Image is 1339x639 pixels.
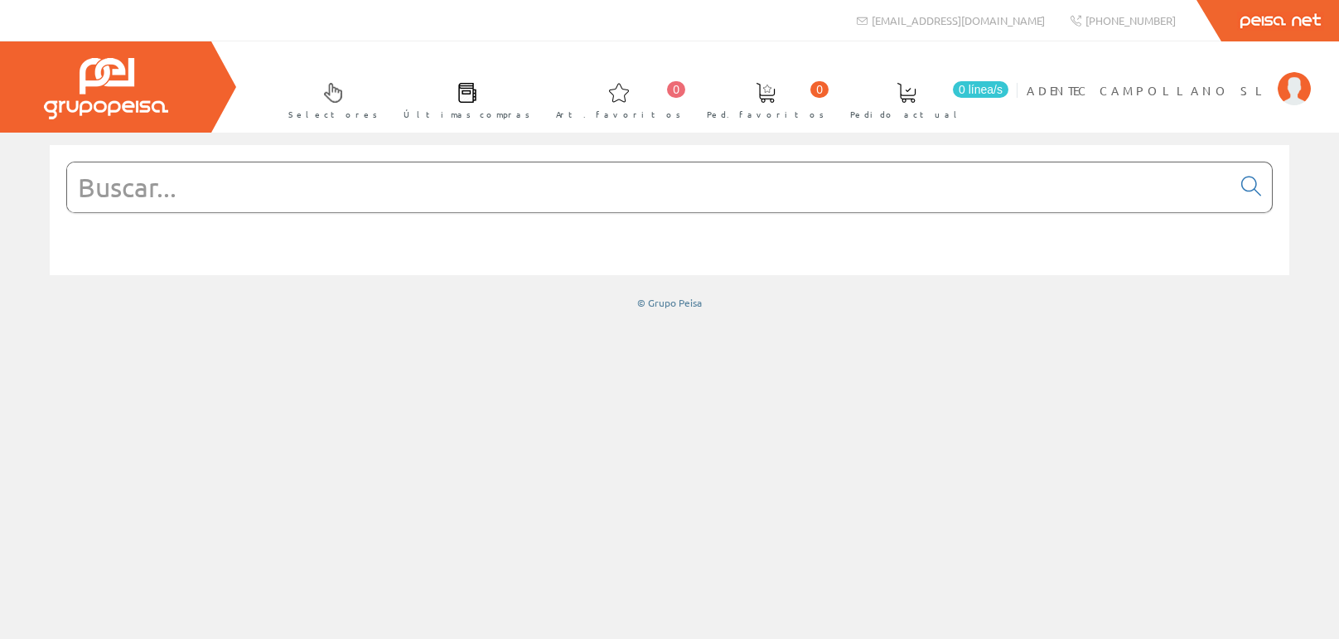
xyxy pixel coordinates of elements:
[67,162,1231,212] input: Buscar...
[953,81,1008,98] span: 0 línea/s
[272,69,386,129] a: Selectores
[810,81,829,98] span: 0
[50,296,1289,310] div: © Grupo Peisa
[872,13,1045,27] span: [EMAIL_ADDRESS][DOMAIN_NAME]
[1027,69,1311,85] a: ADENTEC CAMPOLLANO SL
[387,69,539,129] a: Últimas compras
[850,106,963,123] span: Pedido actual
[288,106,378,123] span: Selectores
[1027,82,1269,99] span: ADENTEC CAMPOLLANO SL
[667,81,685,98] span: 0
[556,106,681,123] span: Art. favoritos
[44,58,168,119] img: Grupo Peisa
[707,106,824,123] span: Ped. favoritos
[1085,13,1176,27] span: [PHONE_NUMBER]
[404,106,530,123] span: Últimas compras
